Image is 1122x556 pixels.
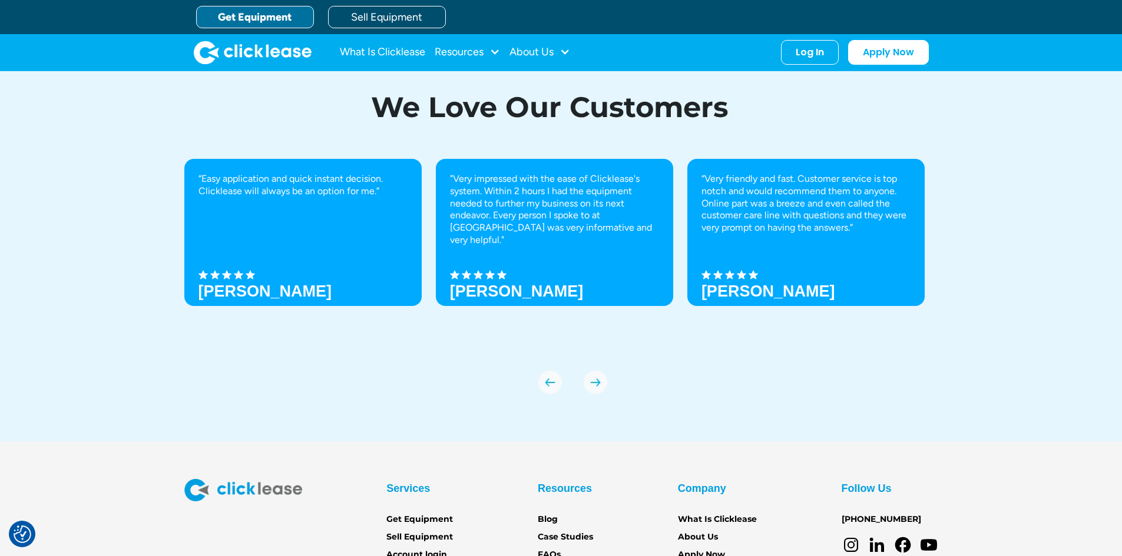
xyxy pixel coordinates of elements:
[584,371,607,394] div: next slide
[194,41,312,64] a: home
[713,270,723,279] img: Black star icon
[435,41,500,64] div: Resources
[210,270,220,279] img: Black star icon
[234,270,243,279] img: Black star icon
[450,173,659,247] p: "Very impressed with the ease of Clicklease's system. Within 2 hours I had the equipment needed t...
[198,270,208,279] img: Black star icon
[701,270,711,279] img: Black star icon
[386,479,430,498] div: Services
[749,270,758,279] img: Black star icon
[436,159,673,347] div: 2 of 8
[796,46,824,58] div: Log In
[737,270,746,279] img: Black star icon
[328,6,446,28] a: Sell Equipment
[340,41,425,64] a: What Is Clicklease
[194,41,312,64] img: Clicklease logo
[538,479,592,498] div: Resources
[386,531,453,544] a: Sell Equipment
[701,173,911,234] p: “Very friendly and fast. Customer service is top notch and would recommend them to anyone. Online...
[462,270,471,279] img: Black star icon
[848,40,929,65] a: Apply Now
[474,270,483,279] img: Black star icon
[687,159,925,347] div: 3 of 8
[184,479,302,501] img: Clicklease logo
[450,282,584,300] strong: [PERSON_NAME]
[184,93,915,121] h1: We Love Our Customers
[538,531,593,544] a: Case Studies
[14,525,31,543] img: Revisit consent button
[701,282,835,300] h3: [PERSON_NAME]
[485,270,495,279] img: Black star icon
[725,270,734,279] img: Black star icon
[509,41,570,64] div: About Us
[497,270,507,279] img: Black star icon
[14,525,31,543] button: Consent Preferences
[678,531,718,544] a: About Us
[538,513,558,526] a: Blog
[198,282,332,300] h3: [PERSON_NAME]
[196,6,314,28] a: Get Equipment
[678,479,726,498] div: Company
[538,371,562,394] img: arrow Icon
[222,270,231,279] img: Black star icon
[842,513,921,526] a: [PHONE_NUMBER]
[678,513,757,526] a: What Is Clicklease
[184,159,422,347] div: 1 of 8
[538,371,562,394] div: previous slide
[184,159,938,394] div: carousel
[842,479,892,498] div: Follow Us
[386,513,453,526] a: Get Equipment
[584,371,607,394] img: arrow Icon
[246,270,255,279] img: Black star icon
[198,173,408,198] p: “Easy application and quick instant decision. Clicklease will always be an option for me.”
[450,270,459,279] img: Black star icon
